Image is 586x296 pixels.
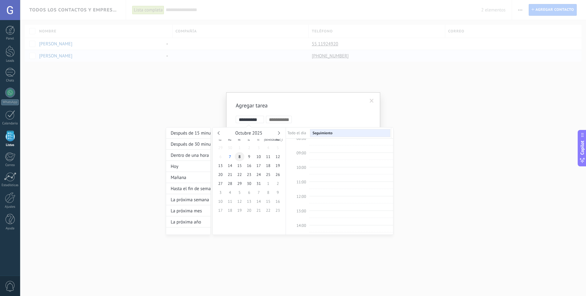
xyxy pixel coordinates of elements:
[579,140,585,155] span: Copilot
[273,161,283,170] span: 19
[273,143,283,152] span: 5
[216,152,225,161] span: 6
[166,139,210,150] div: Después de 30 minutos
[216,179,225,188] span: 27
[235,206,244,215] span: 19
[225,206,235,215] span: 18
[216,206,225,215] span: 17
[254,137,263,142] span: Vi
[166,150,210,161] div: Dentro de una hora
[235,130,262,136] span: Octubre 2025
[244,188,254,197] span: 6
[273,206,283,215] span: 23
[296,136,306,141] span: 08:00
[244,143,254,152] span: 2
[296,223,306,228] span: 14:00
[273,179,283,188] span: 2
[254,152,263,161] span: 10
[166,194,210,205] div: La próxima semana
[273,170,283,179] span: 26
[235,161,244,170] span: 15
[273,197,283,206] span: 16
[166,183,210,194] div: Hasta el fin de semana
[263,170,273,179] span: 25
[296,194,306,199] span: 12:00
[244,206,254,215] span: 20
[225,170,235,179] span: 21
[254,188,263,197] span: 7
[254,179,263,188] span: 31
[254,206,263,215] span: 21
[234,137,244,142] span: Mi
[263,143,273,152] span: 4
[263,152,273,161] span: 11
[216,188,225,197] span: 3
[166,161,210,172] div: Hoy
[225,137,234,142] span: Ma
[225,197,235,206] span: 11
[225,143,235,152] span: 30
[263,188,273,197] span: 8
[312,131,332,135] span: Seguimiento
[216,161,225,170] span: 13
[263,197,273,206] span: 15
[263,179,273,188] span: 1
[263,161,273,170] span: 18
[244,137,254,142] span: Ju
[235,143,244,152] span: 1
[216,143,225,152] span: 29
[244,161,254,170] span: 16
[166,127,210,139] div: Después de 15 minutos
[235,188,244,197] span: 5
[166,172,210,183] div: Mañana
[244,179,254,188] span: 30
[273,152,283,161] span: 12
[296,165,306,170] span: 10:00
[296,208,306,214] span: 13:00
[273,137,282,142] span: Do
[254,197,263,206] span: 14
[166,205,210,216] div: La próxima mes
[215,137,225,142] span: Lu
[225,188,235,197] span: 4
[254,161,263,170] span: 17
[244,152,254,161] span: 9
[235,170,244,179] span: 22
[263,206,273,215] span: 22
[166,216,210,227] div: La próxima año
[273,188,283,197] span: 9
[216,197,225,206] span: 10
[225,152,235,161] span: 7
[235,197,244,206] span: 12
[225,161,235,170] span: 14
[216,170,225,179] span: 20
[296,150,306,156] span: 09:00
[263,137,273,142] span: [DEMOGRAPHIC_DATA]
[235,152,244,161] span: 8
[244,197,254,206] span: 13
[254,143,263,152] span: 3
[296,179,306,185] span: 11:00
[225,179,235,188] span: 28
[235,179,244,188] span: 29
[244,170,254,179] span: 23
[254,170,263,179] span: 24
